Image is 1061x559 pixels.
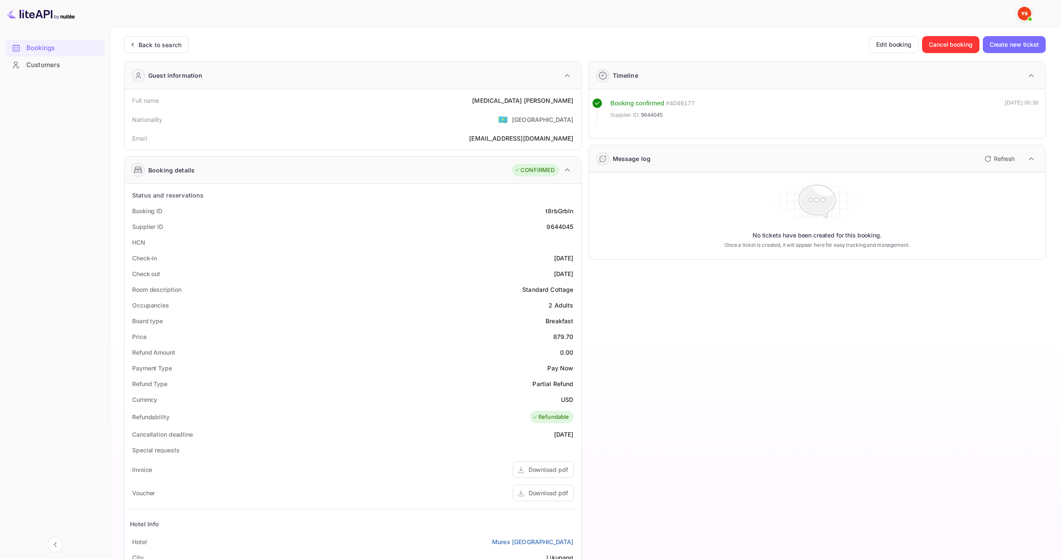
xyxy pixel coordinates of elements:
[132,316,163,325] div: Board type
[613,71,638,80] div: Timeline
[132,115,163,124] div: Nationality
[613,154,651,163] div: Message log
[132,191,204,200] div: Status and reservations
[132,285,181,294] div: Room description
[132,301,169,310] div: Occupancies
[532,413,569,421] div: Refundable
[5,57,105,73] a: Customers
[132,96,159,105] div: Full name
[132,537,147,546] div: Hotel
[132,238,145,247] div: HCN
[611,111,640,119] span: Supplier ID:
[132,254,157,263] div: Check-in
[979,152,1018,166] button: Refresh
[132,348,175,357] div: Refund Amount
[529,488,568,497] div: Download pdf
[529,465,568,474] div: Download pdf
[546,316,573,325] div: Breakfast
[132,395,157,404] div: Currency
[132,222,163,231] div: Supplier ID
[546,206,573,215] div: t8rbGrbln
[132,269,160,278] div: Check out
[553,332,574,341] div: 879.70
[753,231,882,240] p: No tickets have been created for this booking.
[522,285,573,294] div: Standard Cottage
[48,537,63,552] button: Collapse navigation
[546,222,573,231] div: 9644045
[132,412,170,421] div: Refundability
[26,60,101,70] div: Customers
[514,166,555,175] div: CONFIRMED
[983,36,1046,53] button: Create new ticket
[132,134,147,143] div: Email
[472,96,573,105] div: [MEDICAL_DATA] [PERSON_NAME]
[1005,99,1038,123] div: [DATE] 00:38
[869,36,919,53] button: Edit booking
[560,348,574,357] div: 0.00
[554,430,574,439] div: [DATE]
[498,112,508,127] span: United States
[549,301,573,310] div: 2 Adults
[130,519,159,528] div: Hotel Info
[148,166,195,175] div: Booking details
[132,430,193,439] div: Cancellation deadline
[547,364,573,373] div: Pay Now
[554,254,574,263] div: [DATE]
[132,488,155,497] div: Voucher
[693,241,941,249] p: Once a ticket is created, it will appear here for easy tracking and management.
[492,537,573,546] a: Murex [GEOGRAPHIC_DATA]
[132,379,167,388] div: Refund Type
[554,269,574,278] div: [DATE]
[512,115,574,124] div: [GEOGRAPHIC_DATA]
[148,71,203,80] div: Guest information
[132,465,152,474] div: Invoice
[132,446,179,455] div: Special requests
[26,43,101,53] div: Bookings
[532,379,573,388] div: Partial Refund
[7,7,75,20] img: LiteAPI logo
[132,364,172,373] div: Payment Type
[132,332,147,341] div: Price
[5,40,105,56] a: Bookings
[666,99,695,108] div: # 4046177
[641,111,663,119] span: 9644045
[469,134,573,143] div: [EMAIL_ADDRESS][DOMAIN_NAME]
[561,395,573,404] div: USD
[611,99,665,108] div: Booking confirmed
[994,154,1015,163] p: Refresh
[922,36,979,53] button: Cancel booking
[139,40,181,49] div: Back to search
[132,206,162,215] div: Booking ID
[1018,7,1031,20] img: Yandex Support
